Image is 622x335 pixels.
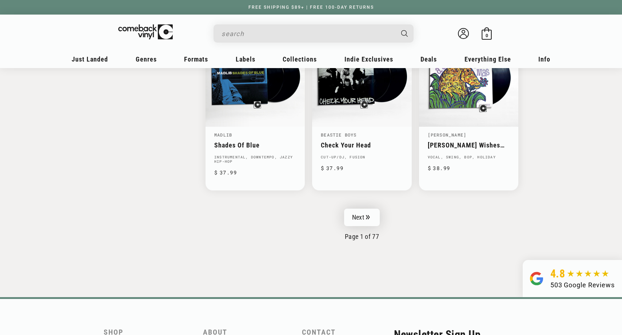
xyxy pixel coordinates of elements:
span: Genres [136,56,157,63]
a: Next [344,209,380,226]
a: FREE SHIPPING $89+ | FREE 100-DAY RETURNS [241,5,381,10]
div: Search [214,25,414,43]
a: Shades Of Blue [214,141,296,149]
span: Just Landed [72,56,108,63]
p: Page 1 of 77 [206,233,518,240]
span: Labels [236,56,255,63]
span: 0 [486,33,488,38]
img: Group.svg [530,267,543,290]
a: [PERSON_NAME] [428,132,467,138]
a: 4.8 503 Google Reviews [523,260,622,297]
input: When autocomplete results are available use up and down arrows to review and enter to select [222,27,394,42]
span: Collections [283,56,317,63]
button: Search [395,25,415,43]
span: Formats [184,56,208,63]
a: Beastie Boys [321,132,356,138]
a: Madlib [214,132,232,138]
div: 503 Google Reviews [550,280,615,290]
span: Everything Else [464,56,511,63]
span: Indie Exclusives [344,56,393,63]
span: 4.8 [550,267,565,280]
nav: Pagination [206,209,518,240]
span: Deals [420,56,437,63]
span: Info [538,56,550,63]
img: star5.svg [567,270,609,277]
a: Check Your Head [321,141,403,149]
a: [PERSON_NAME] Wishes You A Swinging Christmas [428,141,510,149]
